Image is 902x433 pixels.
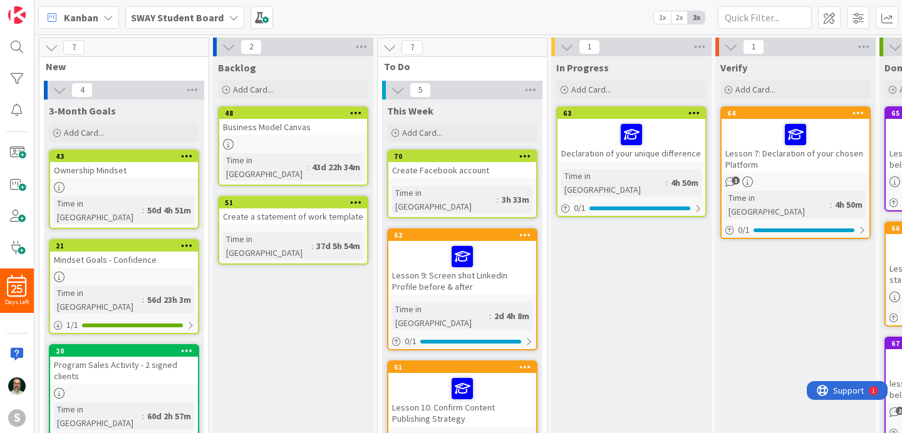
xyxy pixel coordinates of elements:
[557,108,705,119] div: 63
[727,109,869,118] div: 64
[830,198,832,211] span: :
[8,377,26,395] img: KM
[50,151,198,162] div: 43
[489,309,491,323] span: :
[557,108,705,161] div: 63Declaration of your unique difference
[225,109,367,118] div: 48
[388,373,536,427] div: Lesson 10: Confirm Content Publishing Strategy
[720,61,747,74] span: Verify
[392,302,489,330] div: Time in [GEOGRAPHIC_DATA]
[8,6,26,24] img: Visit kanbanzone.com
[219,208,367,225] div: Create a statement of work template
[309,160,363,174] div: 43d 22h 34m
[50,317,198,333] div: 1/1
[388,362,536,373] div: 61
[64,127,104,138] span: Add Card...
[718,6,812,29] input: Quick Filter...
[556,61,609,74] span: In Progress
[405,335,417,348] span: 0 / 1
[142,203,144,217] span: :
[49,150,199,229] a: 43Ownership MindsetTime in [GEOGRAPHIC_DATA]:50d 4h 51m
[54,402,142,430] div: Time in [GEOGRAPHIC_DATA]
[233,84,273,95] span: Add Card...
[561,169,666,196] div: Time in [GEOGRAPHIC_DATA]
[142,293,144,307] span: :
[394,231,536,240] div: 62
[219,108,367,119] div: 48
[392,186,497,213] div: Time in [GEOGRAPHIC_DATA]
[654,11,671,24] span: 1x
[241,39,262,54] span: 2
[307,160,309,174] span: :
[384,60,531,73] span: To Do
[579,39,600,54] span: 1
[26,2,57,17] span: Support
[571,84,611,95] span: Add Card...
[402,40,423,55] span: 7
[8,409,26,427] div: S
[388,334,536,349] div: 0/1
[50,252,198,268] div: Mindset Goals - Confidence
[720,106,871,239] a: 64Lesson 7: Declaration of your chosen PlatformTime in [GEOGRAPHIC_DATA]:4h 50m0/1
[46,60,193,73] span: New
[388,362,536,427] div: 61Lesson 10: Confirm Content Publishing Strategy
[49,239,199,334] a: 21Mindset Goals - ConfidenceTime in [GEOGRAPHIC_DATA]:56d 23h 3m1/1
[218,106,368,186] a: 48Business Model CanvasTime in [GEOGRAPHIC_DATA]:43d 22h 34m
[131,11,224,24] b: SWAY Student Board
[50,240,198,252] div: 21
[722,119,869,173] div: Lesson 7: Declaration of your chosen Platform
[671,11,688,24] span: 2x
[388,241,536,295] div: Lesson 9: Screen shot LinkedIn Profile before & after
[218,196,368,265] a: 51Create a statement of work templateTime in [GEOGRAPHIC_DATA]:37d 5h 54m
[71,83,93,98] span: 4
[50,345,198,384] div: 20Program Sales Activity - 2 signed clients
[388,162,536,178] div: Create Facebook account
[556,106,707,217] a: 63Declaration of your unique differenceTime in [GEOGRAPHIC_DATA]:4h 50m0/1
[50,240,198,268] div: 21Mindset Goals - Confidence
[722,222,869,238] div: 0/1
[666,176,668,190] span: :
[56,242,198,250] div: 21
[54,286,142,313] div: Time in [GEOGRAPHIC_DATA]
[388,151,536,178] div: 70Create Facebook account
[223,232,311,260] div: Time in [GEOGRAPHIC_DATA]
[219,197,367,208] div: 51
[387,150,537,218] a: 70Create Facebook accountTime in [GEOGRAPHIC_DATA]:3h 33m
[50,357,198,384] div: Program Sales Activity - 2 signed clients
[722,108,869,119] div: 64
[402,127,442,138] span: Add Card...
[388,230,536,241] div: 62
[743,39,764,54] span: 1
[218,61,256,74] span: Backlog
[56,347,198,355] div: 20
[491,309,532,323] div: 2d 4h 8m
[387,228,537,350] a: 62Lesson 9: Screen shot LinkedIn Profile before & afterTime in [GEOGRAPHIC_DATA]:2d 4h 8m0/1
[388,151,536,162] div: 70
[219,197,367,225] div: 51Create a statement of work template
[725,191,830,218] div: Time in [GEOGRAPHIC_DATA]
[832,198,866,211] div: 4h 50m
[557,200,705,216] div: 0/1
[311,239,313,253] span: :
[732,176,740,185] span: 1
[142,409,144,423] span: :
[738,223,750,237] span: 0 / 1
[688,11,705,24] span: 3x
[394,363,536,372] div: 61
[49,104,116,117] span: 3-Month Goals
[499,193,532,206] div: 3h 33m
[54,196,142,224] div: Time in [GEOGRAPHIC_DATA]
[223,153,307,181] div: Time in [GEOGRAPHIC_DATA]
[144,203,194,217] div: 50d 4h 51m
[313,239,363,253] div: 37d 5h 54m
[50,345,198,357] div: 20
[11,285,23,293] span: 25
[574,201,586,215] span: 0 / 1
[497,193,499,206] span: :
[219,119,367,135] div: Business Model Canvas
[66,318,78,332] span: 1 / 1
[65,5,68,15] div: 1
[50,162,198,178] div: Ownership Mindset
[557,119,705,161] div: Declaration of your unique difference
[144,409,194,423] div: 60d 2h 57m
